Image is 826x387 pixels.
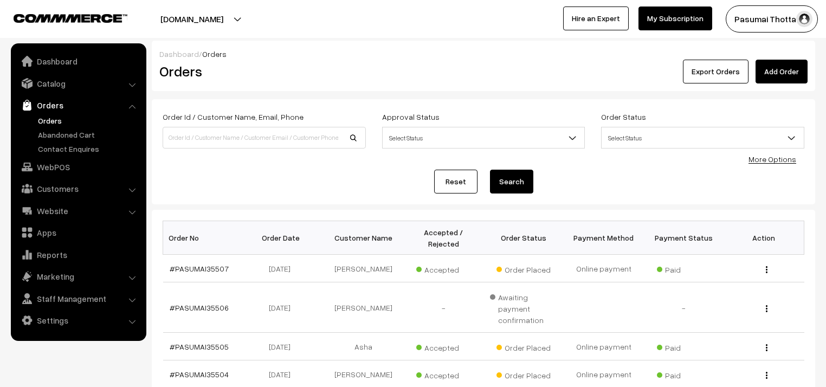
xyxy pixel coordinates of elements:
a: Orders [35,115,143,126]
span: Awaiting payment confirmation [490,289,557,326]
span: Paid [657,261,711,275]
img: Menu [766,344,767,351]
span: Paid [657,339,711,353]
div: / [159,48,808,60]
button: [DOMAIN_NAME] [122,5,261,33]
input: Order Id / Customer Name / Customer Email / Customer Phone [163,127,366,149]
a: Dashboard [14,51,143,71]
h2: Orders [159,63,365,80]
a: Abandoned Cart [35,129,143,140]
span: Accepted [416,367,470,381]
a: Contact Enquires [35,143,143,154]
a: Hire an Expert [563,7,629,30]
span: Accepted [416,261,470,275]
a: Website [14,201,143,221]
td: [DATE] [243,255,323,282]
td: [DATE] [243,333,323,360]
label: Order Status [601,111,646,122]
a: Customers [14,179,143,198]
button: Search [490,170,533,193]
span: Select Status [601,127,804,149]
td: [DATE] [243,282,323,333]
a: Catalog [14,74,143,93]
span: Accepted [416,339,470,353]
td: [PERSON_NAME] [323,282,403,333]
span: Paid [657,367,711,381]
td: - [403,282,483,333]
a: WebPOS [14,157,143,177]
span: Order Placed [496,339,551,353]
a: Staff Management [14,289,143,308]
a: Add Order [756,60,808,83]
a: My Subscription [638,7,712,30]
button: Export Orders [683,60,748,83]
span: Orders [202,49,227,59]
td: [PERSON_NAME] [323,255,403,282]
a: More Options [748,154,796,164]
img: user [796,11,812,27]
a: #PASUMAI35507 [170,264,229,273]
a: Reports [14,245,143,265]
a: COMMMERCE [14,11,108,24]
span: Select Status [382,127,585,149]
span: Select Status [383,128,585,147]
th: Order No [163,221,243,255]
img: COMMMERCE [14,14,127,22]
button: Pasumai Thotta… [726,5,818,33]
span: Order Placed [496,367,551,381]
th: Customer Name [323,221,403,255]
label: Order Id / Customer Name, Email, Phone [163,111,304,122]
a: Settings [14,311,143,330]
th: Action [724,221,804,255]
th: Order Date [243,221,323,255]
td: Online payment [564,255,644,282]
td: Asha [323,333,403,360]
a: Apps [14,223,143,242]
img: Menu [766,372,767,379]
img: Menu [766,305,767,312]
th: Order Status [483,221,564,255]
span: Select Status [602,128,804,147]
th: Accepted / Rejected [403,221,483,255]
img: Menu [766,266,767,273]
a: Orders [14,95,143,115]
td: - [644,282,724,333]
th: Payment Method [564,221,644,255]
span: Order Placed [496,261,551,275]
label: Approval Status [382,111,440,122]
a: #PASUMAI35505 [170,342,229,351]
a: Reset [434,170,477,193]
td: Online payment [564,333,644,360]
a: Marketing [14,267,143,286]
th: Payment Status [644,221,724,255]
a: #PASUMAI35504 [170,370,229,379]
a: Dashboard [159,49,199,59]
a: #PASUMAI35506 [170,303,229,312]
